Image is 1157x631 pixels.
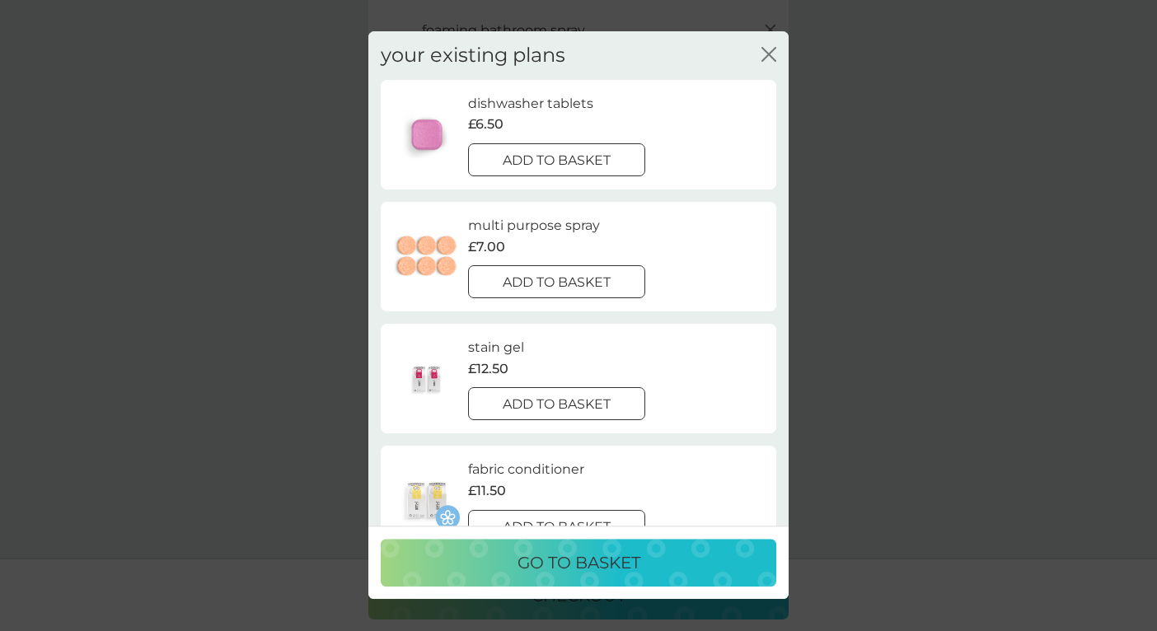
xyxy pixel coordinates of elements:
[468,236,505,258] p: £7.00
[381,44,565,68] h2: your existing plans
[518,550,640,577] p: go to basket
[468,358,508,380] p: £12.50
[468,480,506,502] p: £11.50
[468,388,645,421] button: add to basket
[468,510,645,543] button: add to basket
[468,337,524,358] p: stain gel
[468,93,593,115] p: dishwasher tablets
[468,460,584,481] p: fabric conditioner
[468,115,504,136] p: £6.50
[761,47,776,64] button: close
[468,215,600,236] p: multi purpose spray
[503,150,611,171] p: add to basket
[503,272,611,293] p: add to basket
[468,143,645,176] button: add to basket
[381,540,776,587] button: go to basket
[468,265,645,298] button: add to basket
[503,516,611,538] p: add to basket
[503,395,611,416] p: add to basket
